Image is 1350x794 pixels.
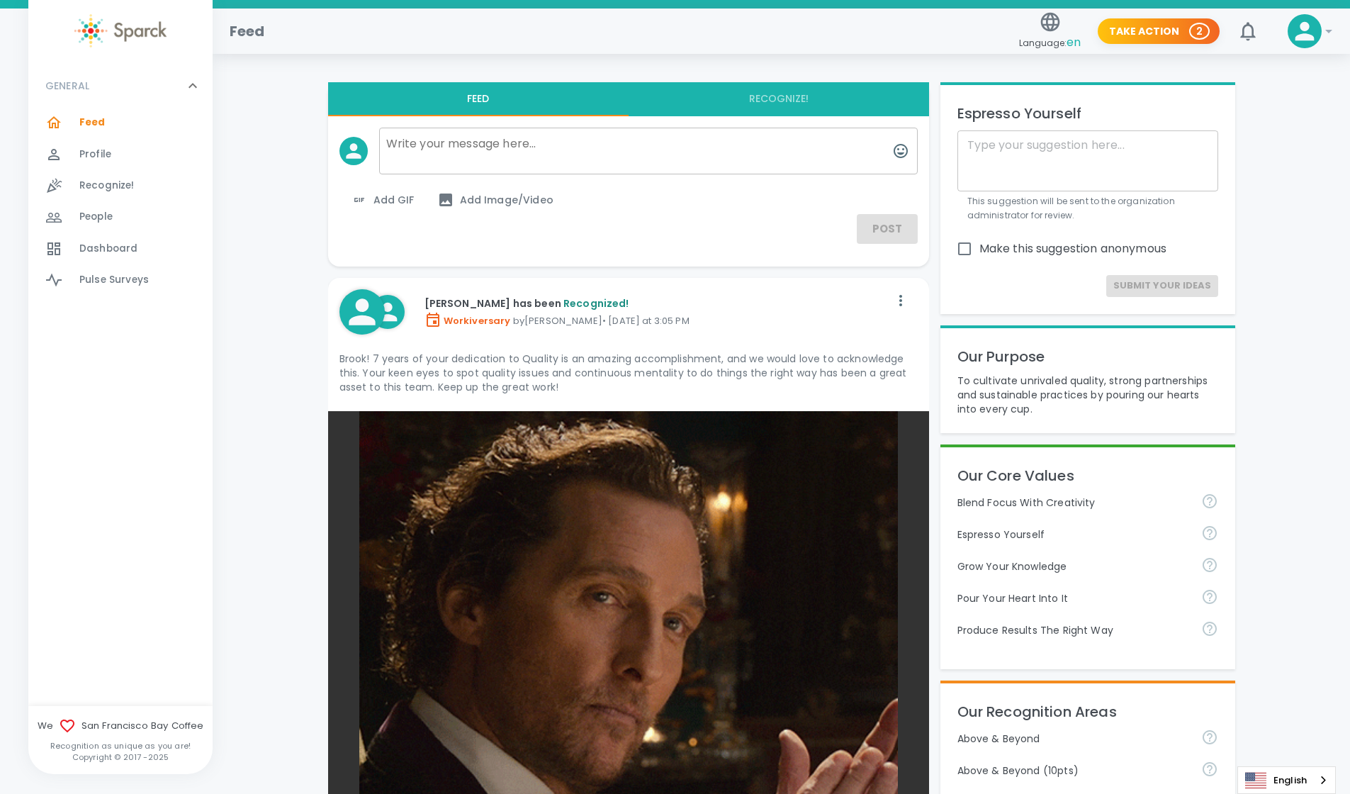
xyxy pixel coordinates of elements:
[437,191,553,208] span: Add Image/Video
[79,179,135,193] span: Recognize!
[28,717,213,734] span: We San Francisco Bay Coffee
[28,14,213,47] a: Sparck logo
[1196,24,1203,38] p: 2
[1237,766,1336,794] div: Language
[28,107,213,301] div: GENERAL
[79,210,113,224] span: People
[957,374,1218,416] p: To cultivate unrivaled quality, strong partnerships and sustainable practices by pouring our hear...
[957,527,1190,542] p: Espresso Yourself
[351,191,415,208] span: Add GIF
[1201,493,1218,510] svg: Achieve goals today and innovate for tomorrow
[28,740,213,751] p: Recognition as unique as you are!
[957,591,1190,605] p: Pour Your Heart Into It
[957,623,1190,637] p: Produce Results The Right Way
[1201,525,1218,542] svg: Share your voice and your ideas
[424,311,889,328] p: by [PERSON_NAME] • [DATE] at 3:05 PM
[424,296,889,311] p: [PERSON_NAME] has been
[79,147,111,162] span: Profile
[1201,588,1218,605] svg: Come to work to make a difference in your own way
[424,314,511,328] span: Workiversary
[957,559,1190,574] p: Grow Your Knowledge
[957,464,1218,487] p: Our Core Values
[339,352,918,394] p: Brook! 7 years of your dedication to Quality is an amazing accomplishment, and we would love to a...
[74,14,167,47] img: Sparck logo
[1238,767,1335,793] a: English
[979,240,1167,257] span: Make this suggestion anonymous
[563,296,629,311] span: Recognized!
[629,82,929,116] button: Recognize!
[1013,6,1086,57] button: Language:en
[1067,34,1081,50] span: en
[1201,761,1218,778] svg: For going above and beyond!
[967,194,1208,223] p: This suggestion will be sent to the organization administrator for review.
[45,79,89,93] p: GENERAL
[957,102,1218,125] p: Espresso Yourself
[79,116,106,130] span: Feed
[1201,729,1218,746] svg: For going above and beyond!
[328,82,929,116] div: interaction tabs
[957,496,1190,510] p: Blend Focus With Creativity
[957,732,1190,746] p: Above & Beyond
[1201,557,1218,574] svg: Follow your curiosity and learn together
[957,764,1190,778] p: Above & Beyond (10pts)
[957,345,1218,368] p: Our Purpose
[28,170,213,201] a: Recognize!
[28,751,213,763] p: Copyright © 2017 - 2025
[28,233,213,264] a: Dashboard
[1237,766,1336,794] aside: Language selected: English
[230,20,265,43] h1: Feed
[28,139,213,170] a: Profile
[1098,18,1220,45] button: Take Action 2
[79,273,149,287] span: Pulse Surveys
[1019,33,1081,52] span: Language:
[957,700,1218,723] p: Our Recognition Areas
[1201,620,1218,637] svg: Find success working together and doing the right thing
[79,242,137,256] span: Dashboard
[328,82,629,116] button: Feed
[28,65,213,107] div: GENERAL
[28,264,213,296] a: Pulse Surveys
[28,201,213,233] a: People
[28,107,213,138] a: Feed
